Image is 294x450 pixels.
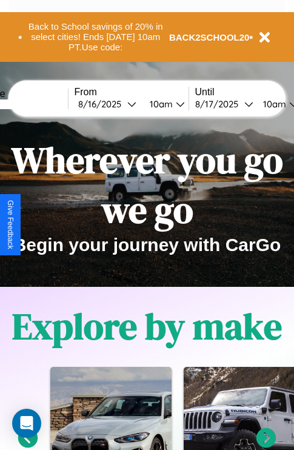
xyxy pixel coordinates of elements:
[12,409,41,438] div: Open Intercom Messenger
[22,18,169,56] button: Back to School savings of 20% in select cities! Ends [DATE] 10am PT.Use code:
[195,98,244,110] div: 8 / 17 / 2025
[75,87,189,98] label: From
[140,98,189,110] button: 10am
[78,98,127,110] div: 8 / 16 / 2025
[12,301,282,351] h1: Explore by make
[6,200,15,249] div: Give Feedback
[144,98,176,110] div: 10am
[257,98,289,110] div: 10am
[169,32,250,42] b: BACK2SCHOOL20
[75,98,140,110] button: 8/16/2025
